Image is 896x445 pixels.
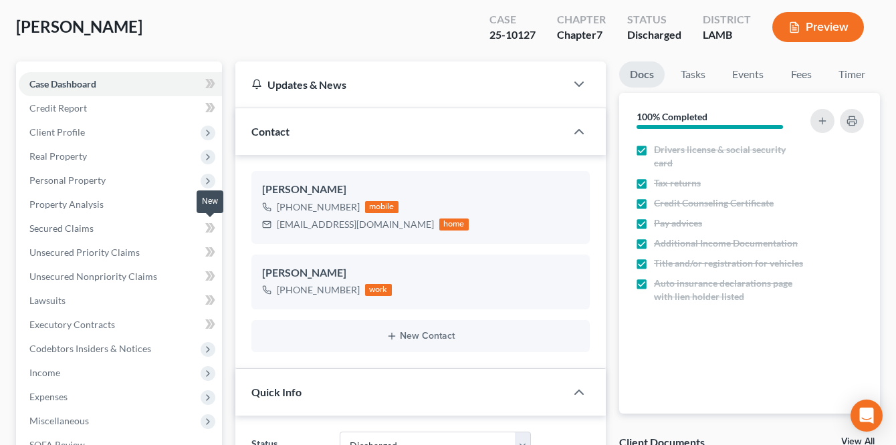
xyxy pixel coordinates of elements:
div: [EMAIL_ADDRESS][DOMAIN_NAME] [277,218,434,231]
div: [PHONE_NUMBER] [277,283,360,297]
div: Updates & News [251,78,550,92]
div: District [703,12,751,27]
span: Expenses [29,391,68,402]
span: Client Profile [29,126,85,138]
span: Contact [251,125,290,138]
a: Docs [619,61,665,88]
a: Lawsuits [19,289,222,313]
span: Real Property [29,150,87,162]
span: Unsecured Nonpriority Claims [29,271,157,282]
a: Secured Claims [19,216,222,241]
span: Unsecured Priority Claims [29,247,140,258]
div: Chapter [557,12,606,27]
span: Credit Report [29,102,87,114]
div: [PERSON_NAME] [262,265,579,281]
span: Secured Claims [29,222,94,234]
span: Personal Property [29,174,106,186]
a: Tasks [670,61,716,88]
strong: 100% Completed [637,111,707,122]
a: Events [721,61,774,88]
div: home [439,218,469,231]
span: Lawsuits [29,295,66,306]
div: Discharged [627,27,681,43]
button: Preview [772,12,864,42]
span: Title and/or registration for vehicles [654,257,803,270]
span: [PERSON_NAME] [16,17,142,36]
div: 25-10127 [489,27,536,43]
a: Property Analysis [19,192,222,216]
div: LAMB [703,27,751,43]
div: Open Intercom Messenger [851,400,883,432]
a: Fees [780,61,822,88]
span: Income [29,367,60,378]
a: Unsecured Priority Claims [19,241,222,265]
div: [PERSON_NAME] [262,182,579,198]
a: Executory Contracts [19,313,222,337]
div: Case [489,12,536,27]
a: Timer [828,61,876,88]
span: Additional Income Documentation [654,237,798,250]
span: Codebtors Insiders & Notices [29,343,151,354]
div: New [197,190,223,212]
a: Unsecured Nonpriority Claims [19,265,222,289]
span: Quick Info [251,386,302,398]
a: Case Dashboard [19,72,222,96]
span: Miscellaneous [29,415,89,426]
div: [PHONE_NUMBER] [277,200,360,214]
span: 7 [596,28,602,41]
span: Credit Counseling Certificate [654,196,774,210]
div: Status [627,12,681,27]
div: work [365,284,392,296]
a: Credit Report [19,96,222,120]
span: Property Analysis [29,198,104,210]
span: Auto insurance declarations page with lien holder listed [654,277,804,303]
button: New Contact [262,331,579,341]
div: Chapter [557,27,606,43]
div: mobile [365,201,399,213]
span: Pay advices [654,216,702,230]
span: Tax returns [654,176,701,190]
span: Drivers license & social security card [654,143,804,170]
span: Executory Contracts [29,319,115,330]
span: Case Dashboard [29,78,96,90]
